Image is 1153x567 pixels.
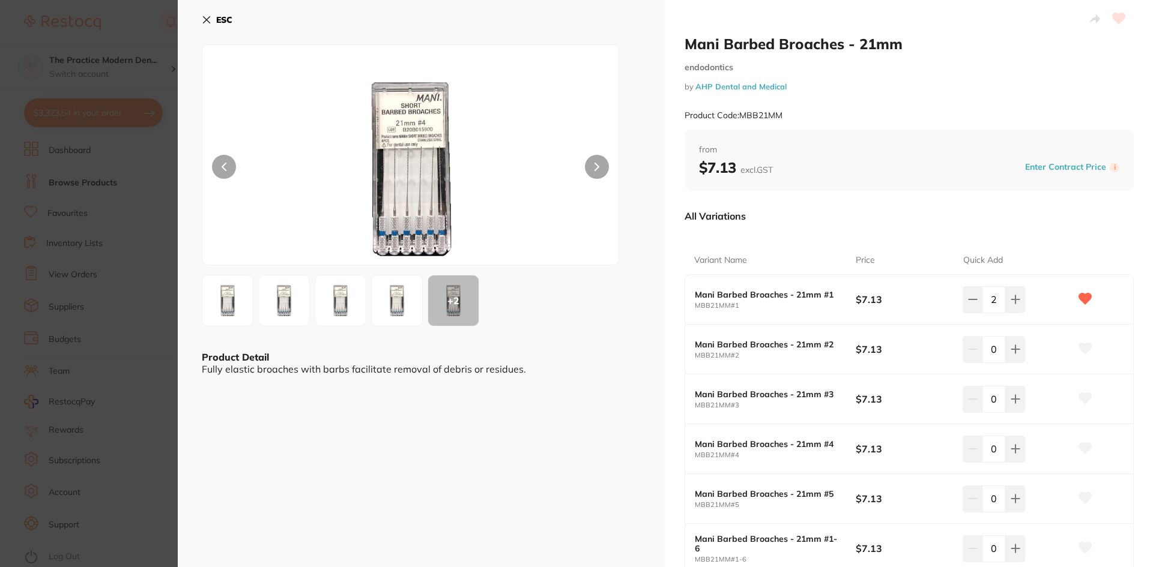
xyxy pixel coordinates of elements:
img: OA [319,279,362,322]
a: AHP Dental and Medical [695,82,787,91]
b: $7.13 [856,542,952,555]
b: Mani Barbed Broaches - 21mm #4 [695,439,840,449]
span: excl. GST [740,164,773,175]
b: Mani Barbed Broaches - 21mm #2 [695,340,840,349]
b: Mani Barbed Broaches - 21mm #5 [695,489,840,499]
b: $7.13 [856,492,952,505]
small: MBB21MM#5 [695,501,856,509]
span: from [699,144,1119,156]
p: Quick Add [963,254,1003,266]
small: MBB21MM#1 [695,302,856,310]
small: MBB21MM#3 [695,401,856,409]
b: Mani Barbed Broaches - 21mm #1-6 [695,534,840,553]
button: ESC [202,10,232,30]
img: Ng [206,279,249,322]
p: Variant Name [694,254,747,266]
small: MBB21MM#2 [695,352,856,359]
small: MBB21MM#4 [695,451,856,459]
small: by [685,82,1134,91]
b: $7.13 [699,158,773,176]
div: + 2 [428,275,479,326]
b: Mani Barbed Broaches - 21mm #3 [695,389,840,399]
p: All Variations [685,210,746,222]
b: $7.13 [856,392,952,406]
b: $7.13 [856,343,952,356]
small: MBB21MM#1-6 [695,556,856,563]
button: +2 [428,275,479,326]
label: i [1110,163,1119,172]
b: ESC [216,14,232,25]
p: Price [856,254,875,266]
div: Fully elastic broaches with barbs facilitate removal of debris or residues. [202,364,641,374]
b: $7.13 [856,293,952,306]
b: Product Detail [202,351,269,363]
button: Enter Contract Price [1021,161,1110,173]
small: endodontics [685,62,1134,73]
h2: Mani Barbed Broaches - 21mm [685,35,1134,53]
b: $7.13 [856,442,952,455]
small: Product Code: MBB21MM [685,110,782,121]
img: Nw [262,279,306,322]
img: Ng [286,75,536,265]
img: OQ [375,279,419,322]
b: Mani Barbed Broaches - 21mm #1 [695,290,840,299]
